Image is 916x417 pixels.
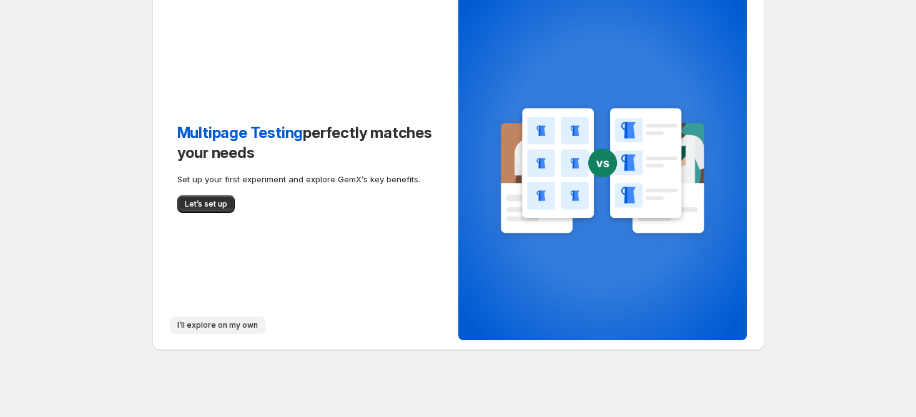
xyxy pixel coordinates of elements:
[177,173,433,185] p: Set up your first experiment and explore GemX’s key benefits.
[486,103,719,251] img: multipage-testing-guide-bg
[177,123,433,163] h2: perfectly matches your needs
[185,199,227,209] span: Let’s set up
[170,316,265,334] button: I’ll explore on my own
[177,320,258,330] span: I’ll explore on my own
[177,124,303,142] span: Multipage Testing
[177,195,235,213] button: Let’s set up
